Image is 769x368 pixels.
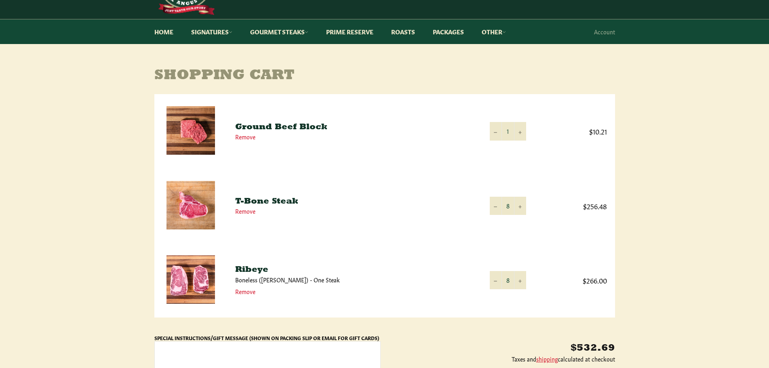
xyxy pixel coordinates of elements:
[389,342,615,355] p: $532.69
[318,19,381,44] a: Prime Reserve
[389,355,615,363] p: Taxes and calculated at checkout
[536,355,558,363] a: shipping
[542,275,607,285] span: $266.00
[166,255,215,304] img: Ribeye - Boneless (Delmonico) - One Steak
[514,122,526,140] button: Increase item quantity by one
[542,126,607,136] span: $10.21
[235,198,298,206] a: T-Bone Steak
[183,19,240,44] a: Signatures
[235,266,268,274] a: Ribeye
[166,106,215,155] img: Ground Beef Block
[590,20,619,44] a: Account
[490,271,502,289] button: Reduce item quantity by one
[146,19,181,44] a: Home
[235,287,255,295] a: Remove
[514,197,526,215] button: Increase item quantity by one
[154,334,379,341] label: Special Instructions/Gift Message (Shown on Packing Slip or Email for Gift Cards)
[383,19,423,44] a: Roasts
[490,122,502,140] button: Reduce item quantity by one
[235,123,327,131] a: Ground Beef Block
[474,19,514,44] a: Other
[542,201,607,210] span: $256.48
[235,207,255,215] a: Remove
[242,19,316,44] a: Gourmet Steaks
[154,68,615,84] h1: Shopping Cart
[235,132,255,141] a: Remove
[490,197,502,215] button: Reduce item quantity by one
[166,181,215,229] img: T-Bone Steak
[425,19,472,44] a: Packages
[235,276,474,284] p: Boneless ([PERSON_NAME]) - One Steak
[514,271,526,289] button: Increase item quantity by one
